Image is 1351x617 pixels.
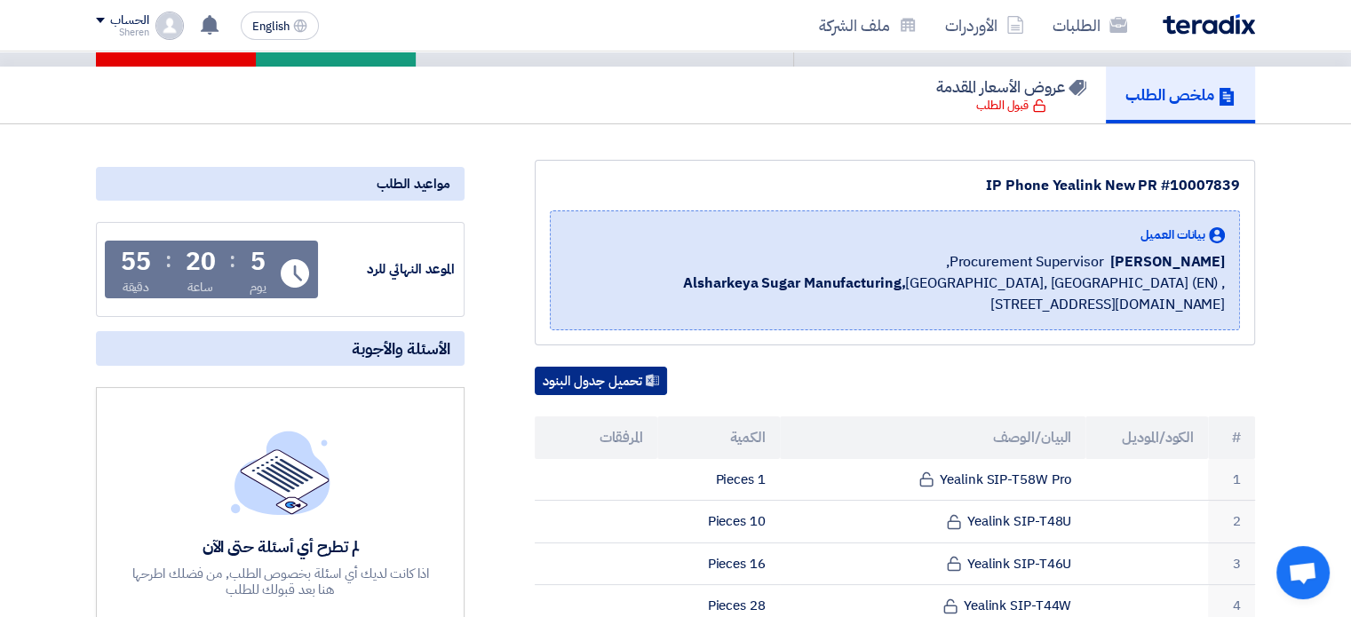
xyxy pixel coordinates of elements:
td: 3 [1208,542,1255,585]
span: بيانات العميل [1140,225,1205,244]
div: يوم [250,278,266,297]
div: الحساب [110,13,148,28]
th: # [1208,416,1255,459]
div: دقيقة [123,278,150,297]
span: [PERSON_NAME] [1110,251,1225,273]
button: تحميل جدول البنود [535,367,667,395]
th: المرفقات [535,416,657,459]
b: Alsharkeya Sugar Manufacturing, [683,273,905,294]
a: الأوردرات [931,4,1038,46]
div: 20 [186,249,216,274]
a: ملخص الطلب [1106,67,1255,123]
td: 1 [1208,459,1255,501]
img: Teradix logo [1163,14,1255,35]
span: [GEOGRAPHIC_DATA], [GEOGRAPHIC_DATA] (EN) ,[STREET_ADDRESS][DOMAIN_NAME] [565,273,1225,315]
div: 5 [250,249,266,274]
div: ساعة [187,278,213,297]
div: قبول الطلب [976,97,1046,115]
td: 10 Pieces [657,501,780,543]
button: English [241,12,319,40]
span: الأسئلة والأجوبة [352,338,450,359]
td: 16 Pieces [657,542,780,585]
th: البيان/الوصف [780,416,1086,459]
div: : [229,244,235,276]
img: profile_test.png [155,12,184,40]
div: IP Phone Yealink New PR #10007839 [550,175,1240,196]
span: English [252,20,290,33]
div: الموعد النهائي للرد [322,259,455,280]
div: 55 [121,249,151,274]
div: مواعيد الطلب [96,167,465,201]
td: 2 [1208,501,1255,543]
td: Yealink SIP-T46U [780,542,1086,585]
h5: ملخص الطلب [1125,84,1236,105]
a: ملف الشركة [805,4,931,46]
td: 1 Pieces [657,459,780,501]
img: empty_state_list.svg [231,431,330,514]
div: Sheren [96,28,148,37]
a: الطلبات [1038,4,1141,46]
span: Procurement Supervisor, [946,251,1104,273]
a: Open chat [1276,546,1330,599]
th: الكمية [657,416,780,459]
h5: عروض الأسعار المقدمة [936,76,1086,97]
div: لم تطرح أي أسئلة حتى الآن [130,536,432,557]
div: اذا كانت لديك أي اسئلة بخصوص الطلب, من فضلك اطرحها هنا بعد قبولك للطلب [130,566,432,597]
th: الكود/الموديل [1085,416,1208,459]
a: عروض الأسعار المقدمة قبول الطلب [917,67,1106,123]
td: Yealink SIP-T48U [780,501,1086,543]
div: : [165,244,171,276]
td: Yealink SIP-T58W Pro [780,459,1086,501]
